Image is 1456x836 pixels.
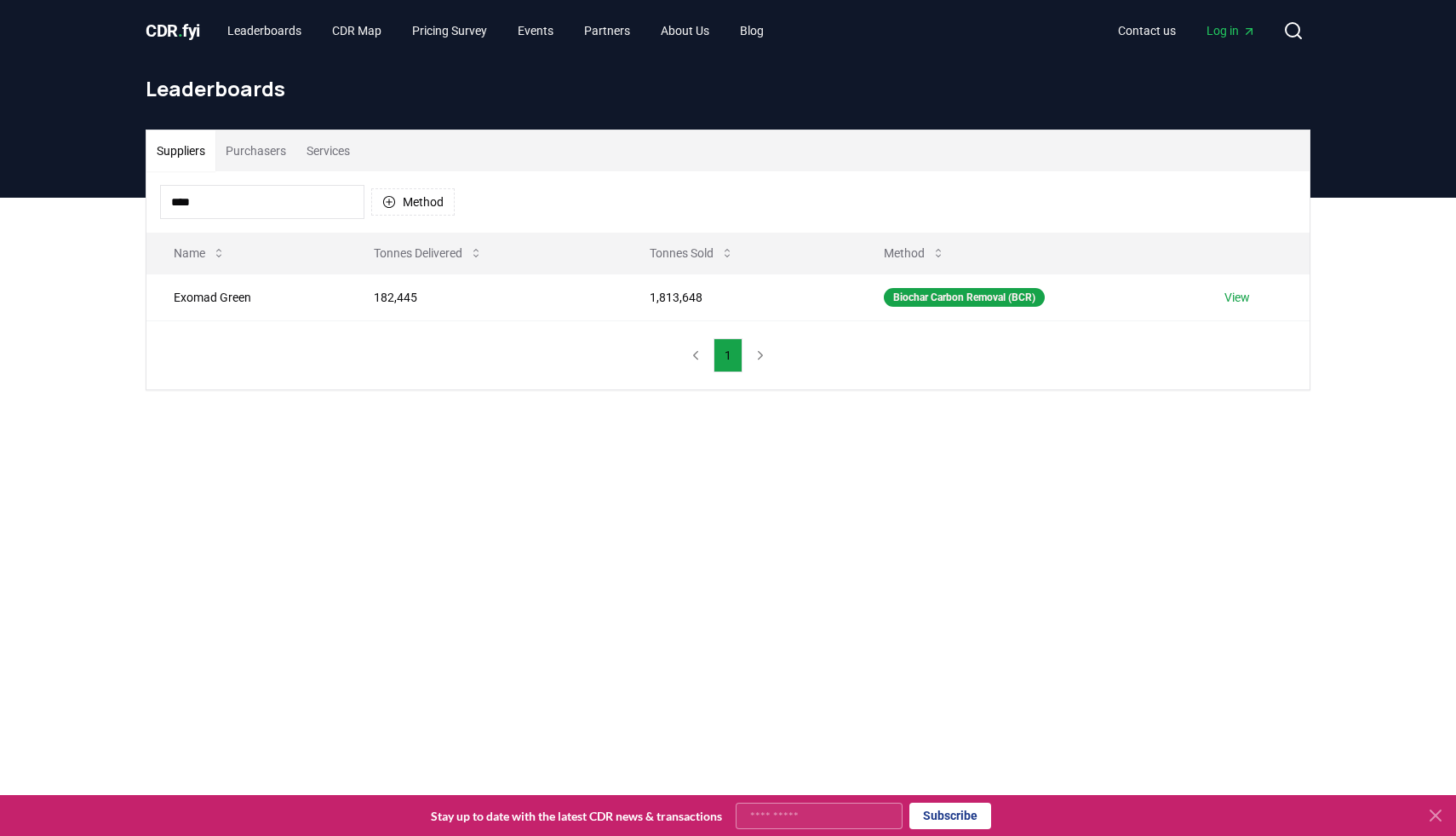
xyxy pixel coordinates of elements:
button: Tonnes Sold [636,236,748,270]
a: CDR.fyi [146,19,200,43]
span: Log in [1207,22,1256,39]
button: Method [371,188,455,216]
a: About Us [647,15,723,46]
td: Exomad Green [146,274,347,320]
button: Suppliers [146,130,215,171]
a: Pricing Survey [398,15,501,46]
nav: Main [214,15,777,46]
a: Contact us [1104,15,1189,46]
a: Partners [570,15,644,46]
span: CDR fyi [146,20,200,41]
a: Leaderboards [214,15,315,46]
button: Name [160,236,239,270]
button: Method [870,236,959,270]
button: Services [296,130,360,171]
span: . [178,20,183,41]
a: CDR Map [318,15,395,46]
h1: Leaderboards [146,75,1310,102]
div: Biochar Carbon Removal (BCR) [884,288,1045,307]
a: Blog [726,15,777,46]
td: 182,445 [347,274,622,320]
a: Events [504,15,567,46]
nav: Main [1104,15,1270,46]
a: Log in [1193,15,1270,46]
button: Tonnes Delivered [360,236,496,270]
a: View [1224,289,1250,306]
button: Purchasers [215,130,296,171]
button: 1 [714,338,742,372]
td: 1,813,648 [622,274,857,320]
